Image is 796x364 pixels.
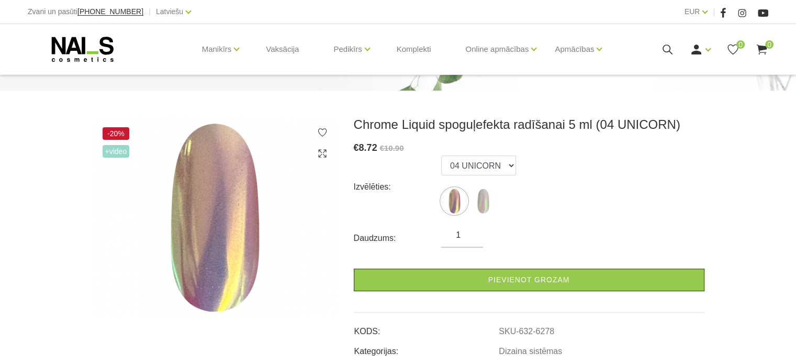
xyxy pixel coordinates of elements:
[765,40,773,49] span: 0
[713,5,715,18] span: |
[441,188,467,214] img: ...
[149,5,151,18] span: |
[465,28,529,70] a: Online apmācības
[354,142,359,153] span: €
[755,43,768,56] a: 0
[736,40,745,49] span: 0
[354,230,442,247] div: Daudzums:
[354,179,442,195] div: Izvēlēties:
[103,127,130,140] span: -20%
[28,5,143,18] div: Zvani un pasūti
[470,188,496,214] img: ...
[156,5,183,18] a: Latviešu
[354,269,704,291] a: Pievienot grozam
[77,8,143,16] a: [PHONE_NUMBER]
[92,117,338,318] img: Chrome Liquid spoguļefekta radīšanai 5 ml
[354,117,704,133] h3: Chrome Liquid spoguļefekta radīšanai 5 ml (04 UNICORN)
[499,347,562,356] a: Dizaina sistēmas
[555,28,594,70] a: Apmācības
[202,28,232,70] a: Manikīrs
[354,318,499,338] td: KODS:
[726,43,739,56] a: 0
[333,28,362,70] a: Pedikīrs
[359,142,377,153] span: 8.72
[354,338,499,358] td: Kategorijas:
[257,24,307,74] a: Vaksācija
[380,144,404,152] s: €10.90
[685,5,700,18] a: EUR
[77,7,143,16] span: [PHONE_NUMBER]
[103,145,130,158] span: +Video
[499,327,554,336] a: SKU-632-6278
[388,24,440,74] a: Komplekti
